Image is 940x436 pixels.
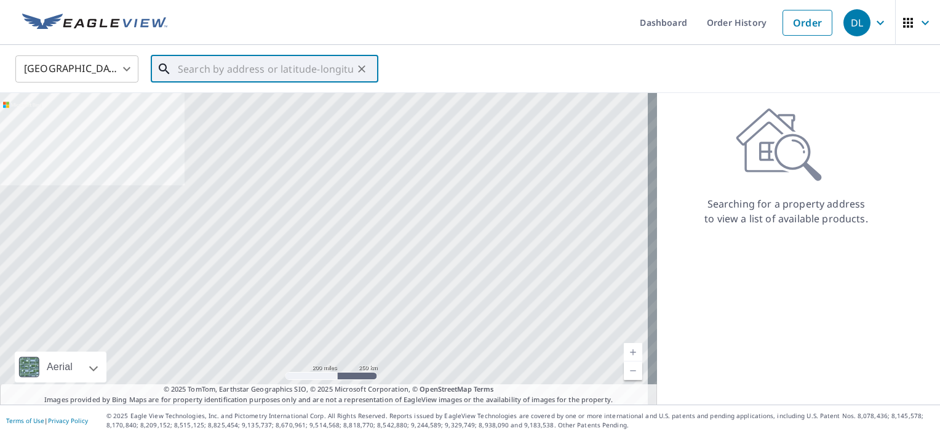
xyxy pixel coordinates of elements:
a: Current Level 5, Zoom In [624,343,642,361]
div: [GEOGRAPHIC_DATA] [15,52,138,86]
a: Privacy Policy [48,416,88,425]
div: Aerial [15,352,106,382]
img: EV Logo [22,14,167,32]
button: Clear [353,60,370,78]
a: Order [783,10,832,36]
input: Search by address or latitude-longitude [178,52,353,86]
div: DL [843,9,870,36]
p: © 2025 Eagle View Technologies, Inc. and Pictometry International Corp. All Rights Reserved. Repo... [106,411,934,430]
a: Terms [474,384,494,394]
div: Aerial [43,352,76,382]
span: © 2025 TomTom, Earthstar Geographics SIO, © 2025 Microsoft Corporation, © [164,384,494,395]
p: Searching for a property address to view a list of available products. [704,196,869,226]
a: OpenStreetMap [420,384,471,394]
a: Current Level 5, Zoom Out [624,361,642,380]
p: | [6,417,88,424]
a: Terms of Use [6,416,44,425]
